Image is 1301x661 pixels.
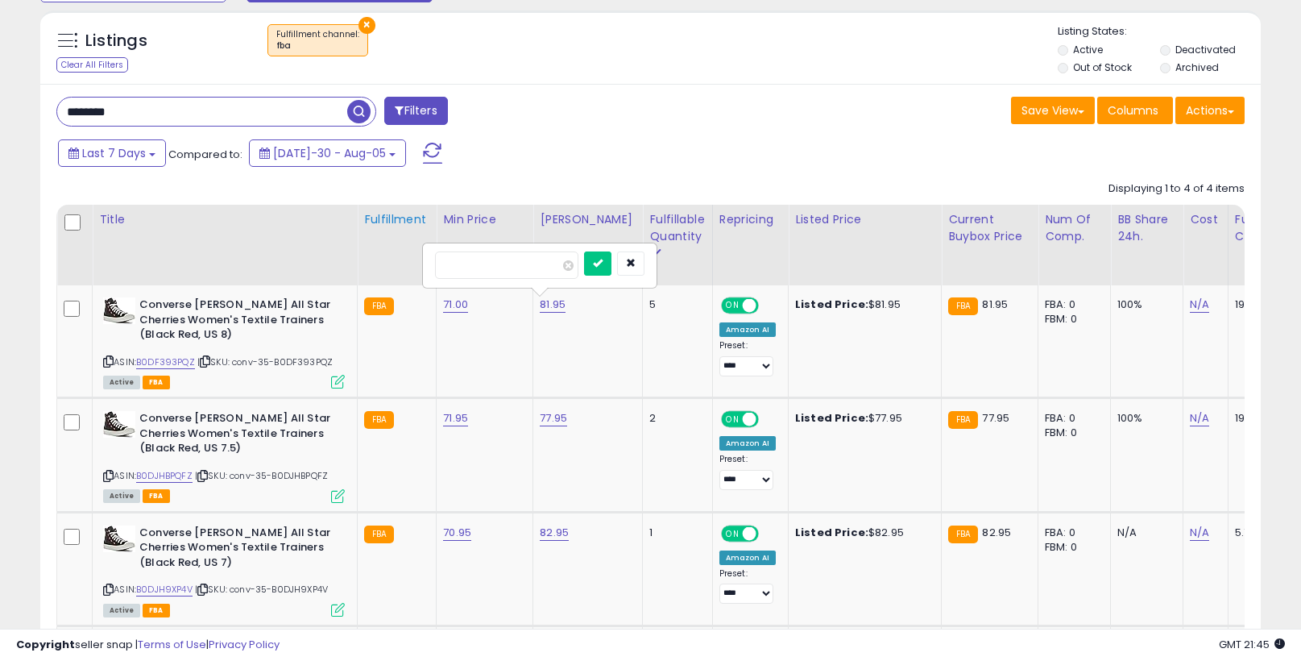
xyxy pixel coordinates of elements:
div: 5 [649,297,699,312]
div: Clear All Filters [56,57,128,73]
div: Fulfillable Quantity [649,211,705,245]
button: Columns [1097,97,1173,124]
p: Listing States: [1058,24,1261,39]
a: N/A [1190,297,1209,313]
a: 70.95 [443,525,471,541]
a: Terms of Use [138,637,206,652]
a: N/A [1190,525,1209,541]
button: Last 7 Days [58,139,166,167]
span: OFF [756,526,781,540]
a: 77.95 [540,410,567,426]
div: FBM: 0 [1045,426,1098,440]
h5: Listings [85,30,147,52]
button: [DATE]-30 - Aug-05 [249,139,406,167]
div: N/A [1117,526,1170,540]
span: FBA [143,604,170,617]
a: Privacy Policy [209,637,280,652]
small: FBA [948,411,978,429]
a: B0DJH9XP4V [136,583,193,597]
img: 41Zx6BpXxyL._SL40_.jpg [103,526,135,552]
div: Preset: [719,568,776,605]
div: seller snap | | [16,638,280,653]
a: B0DF393PQZ [136,355,195,369]
a: 71.00 [443,297,468,313]
div: FBM: 0 [1045,540,1098,555]
div: BB Share 24h. [1117,211,1176,245]
span: [DATE]-30 - Aug-05 [273,145,386,161]
div: 1 [649,526,699,540]
div: FBA: 0 [1045,411,1098,426]
div: Current Buybox Price [948,211,1031,245]
div: Min Price [443,211,526,228]
div: 2 [649,411,699,426]
button: × [358,17,375,34]
label: Archived [1175,60,1219,74]
b: Converse [PERSON_NAME] All Star Cherries Women's Textile Trainers (Black Red, US 7) [139,526,335,575]
span: ON [723,413,743,426]
small: FBA [364,297,394,315]
div: ASIN: [103,411,345,501]
a: 71.95 [443,410,468,426]
div: Repricing [719,211,781,228]
button: Filters [384,97,447,125]
span: ON [723,526,743,540]
span: Last 7 Days [82,145,146,161]
label: Deactivated [1175,43,1236,56]
div: Cost [1190,211,1221,228]
div: Amazon AI [719,322,776,337]
span: 81.95 [982,297,1008,312]
span: Columns [1108,102,1158,118]
b: Listed Price: [795,410,868,426]
span: OFF [756,299,781,313]
div: FBM: 0 [1045,312,1098,326]
img: 41Zx6BpXxyL._SL40_.jpg [103,411,135,438]
div: Preset: [719,454,776,490]
span: All listings currently available for purchase on Amazon [103,489,140,503]
span: 2025-08-15 21:45 GMT [1219,637,1285,652]
b: Converse [PERSON_NAME] All Star Cherries Women's Textile Trainers (Black Red, US 8) [139,297,335,347]
div: 194.95 [1235,411,1291,426]
small: FBA [364,526,394,543]
div: FBA: 0 [1045,526,1098,540]
span: All listings currently available for purchase on Amazon [103,604,140,617]
span: OFF [756,413,781,426]
div: Displaying 1 to 4 of 4 items [1108,181,1245,197]
div: 5.77 [1235,526,1291,540]
span: | SKU: conv-35-B0DF393PQZ [197,355,333,368]
div: 194.95 [1235,297,1291,312]
b: Listed Price: [795,297,868,312]
span: All listings currently available for purchase on Amazon [103,376,140,389]
small: FBA [364,411,394,429]
div: Num of Comp. [1045,211,1104,245]
a: 81.95 [540,297,566,313]
div: $81.95 [795,297,929,312]
div: Preset: [719,340,776,376]
div: fba [276,40,359,52]
small: FBA [948,526,978,543]
div: $82.95 [795,526,929,540]
b: Listed Price: [795,525,868,540]
a: N/A [1190,410,1209,426]
span: | SKU: conv-35-B0DJH9XP4V [195,583,328,596]
span: Compared to: [168,147,242,162]
strong: Copyright [16,637,75,652]
div: Fulfillment Cost [1235,211,1297,245]
div: Fulfillment [364,211,429,228]
span: | SKU: conv-35-B0DJHBPQFZ [195,469,328,482]
span: Fulfillment channel : [276,28,359,52]
img: 41Zx6BpXxyL._SL40_.jpg [103,297,135,324]
span: 77.95 [982,410,1009,426]
div: Amazon AI [719,436,776,451]
a: B0DJHBPQFZ [136,469,193,483]
div: 100% [1117,297,1170,312]
span: ON [723,299,743,313]
span: 82.95 [982,525,1011,540]
span: FBA [143,489,170,503]
a: 82.95 [540,525,569,541]
div: Listed Price [795,211,934,228]
div: FBA: 0 [1045,297,1098,312]
div: Title [99,211,350,228]
button: Save View [1011,97,1095,124]
div: Amazon AI [719,551,776,565]
label: Out of Stock [1073,60,1132,74]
